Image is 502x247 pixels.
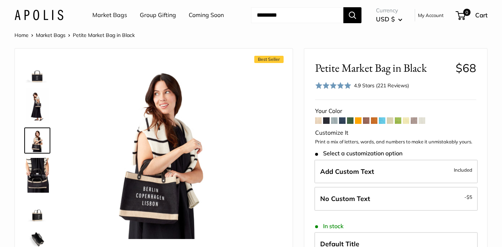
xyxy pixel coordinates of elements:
a: Market Bags [36,32,66,38]
span: In stock [315,223,344,230]
span: Cart [475,11,488,19]
img: Petite Market Bag in Black [73,59,252,239]
span: - [464,193,472,201]
a: Petite Market Bag in Black [24,127,50,154]
img: Petite Market Bag in Black [26,129,49,152]
span: Select a customization option [315,150,402,157]
div: Your Color [315,106,476,117]
span: No Custom Text [320,194,370,203]
span: 0 [463,9,470,16]
a: Petite Market Bag in Black [24,87,50,125]
div: Customize It [315,127,476,138]
nav: Breadcrumb [14,30,135,40]
button: Search [343,7,361,23]
a: Petite Market Bag in Black [24,197,50,223]
button: USD $ [376,13,402,25]
label: Add Custom Text [314,160,478,184]
span: Petite Market Bag in Black [315,61,450,75]
span: Included [454,166,472,174]
img: Petite Market Bag in Black [26,158,49,193]
img: Petite Market Bag in Black [26,198,49,222]
img: description_Make it yours with custom printed text. [26,59,49,83]
iframe: Sign Up via Text for Offers [6,219,78,241]
a: Group Gifting [140,10,176,21]
a: Home [14,32,29,38]
a: Coming Soon [189,10,224,21]
div: 4.9 Stars (221 Reviews) [354,81,409,89]
label: Leave Blank [314,187,478,211]
p: Print a mix of letters, words, and numbers to make it unmistakably yours. [315,138,476,146]
span: Petite Market Bag in Black [73,32,135,38]
span: $5 [467,194,472,200]
img: Apolis [14,10,63,20]
a: Market Bags [92,10,127,21]
span: Best Seller [254,56,284,63]
a: description_Make it yours with custom printed text. [24,58,50,84]
span: USD $ [376,15,395,23]
a: My Account [418,11,444,20]
span: $68 [456,61,476,75]
img: Petite Market Bag in Black [26,88,49,123]
div: 4.9 Stars (221 Reviews) [315,80,409,91]
a: 0 Cart [456,9,488,21]
span: Add Custom Text [320,167,374,176]
input: Search... [251,7,343,23]
a: Petite Market Bag in Black [24,156,50,194]
span: Currency [376,5,402,16]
